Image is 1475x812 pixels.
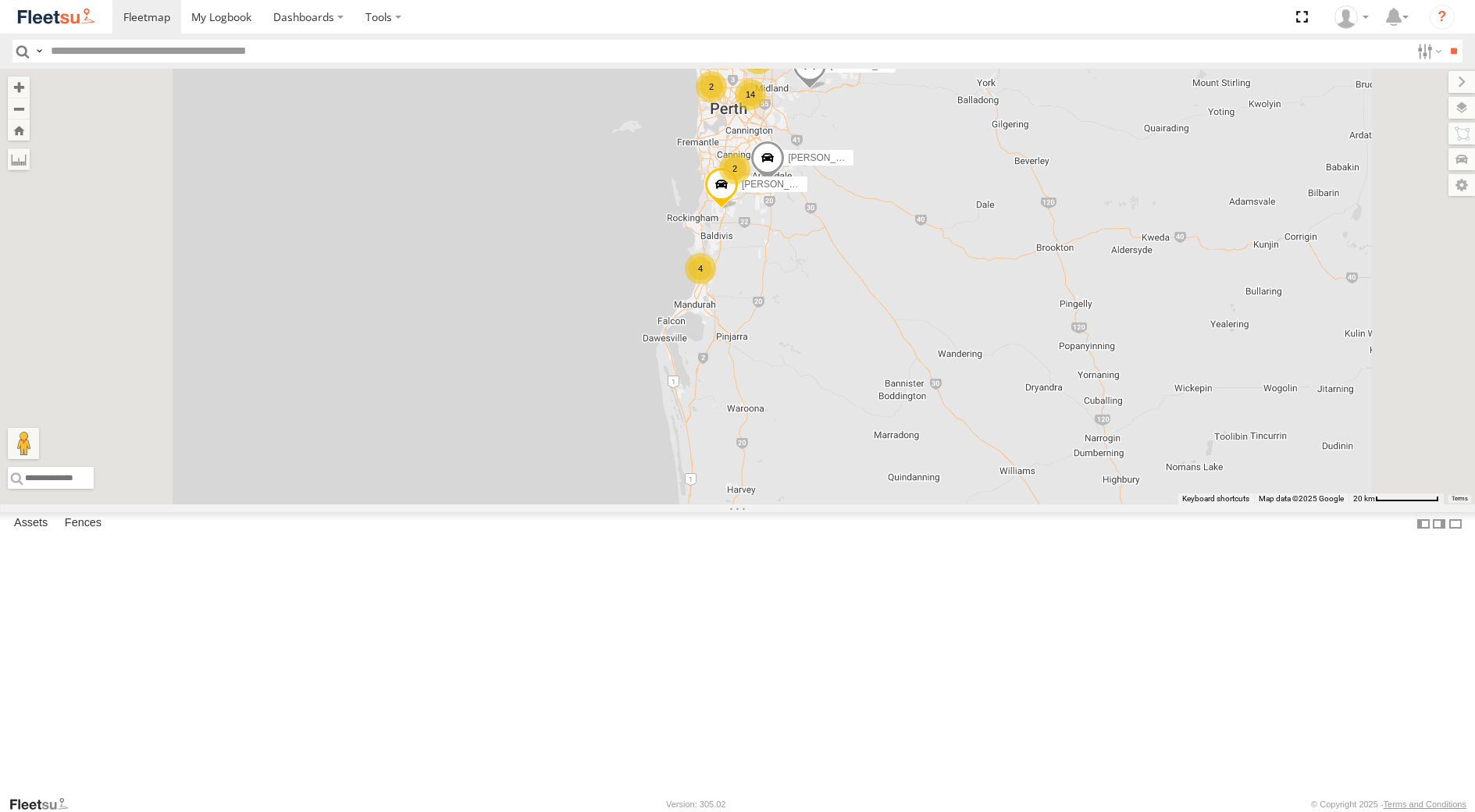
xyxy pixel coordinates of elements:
[696,71,727,102] div: 2
[8,119,30,141] button: Zoom Home
[1430,5,1455,30] i: ?
[1416,512,1431,535] label: Dock Summary Table to the Left
[1431,512,1447,535] label: Dock Summary Table to the Right
[685,253,716,284] div: 4
[1259,494,1344,503] span: Map data ©2025 Google
[57,513,109,535] label: Fences
[1329,5,1374,29] div: TheMaker Systems
[1452,496,1468,502] a: Terms
[741,179,929,190] span: [PERSON_NAME] - 1IAM429 - 0456 928 992
[1353,494,1375,503] span: 20 km
[1384,800,1466,809] a: Terms and Conditions
[8,98,30,119] button: Zoom out
[666,800,725,809] div: Version: 305.02
[1448,512,1463,535] label: Hide Summary Table
[1349,493,1444,504] button: Map scale: 20 km per 78 pixels
[8,428,39,459] button: Drag Pegman onto the map to open Street View
[33,40,45,62] label: Search Query
[735,79,766,110] div: 14
[8,77,30,98] button: Zoom in
[6,513,55,535] label: Assets
[1311,800,1466,809] div: © Copyright 2025 -
[1182,493,1249,504] button: Keyboard shortcuts
[1411,40,1445,62] label: Search Filter Options
[16,6,97,27] img: fleetsu-logo-horizontal.svg
[1448,174,1475,196] label: Map Settings
[8,148,30,170] label: Measure
[9,796,80,812] a: Visit our Website
[788,152,912,163] span: [PERSON_NAME] - 1INW973
[719,153,750,184] div: 2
